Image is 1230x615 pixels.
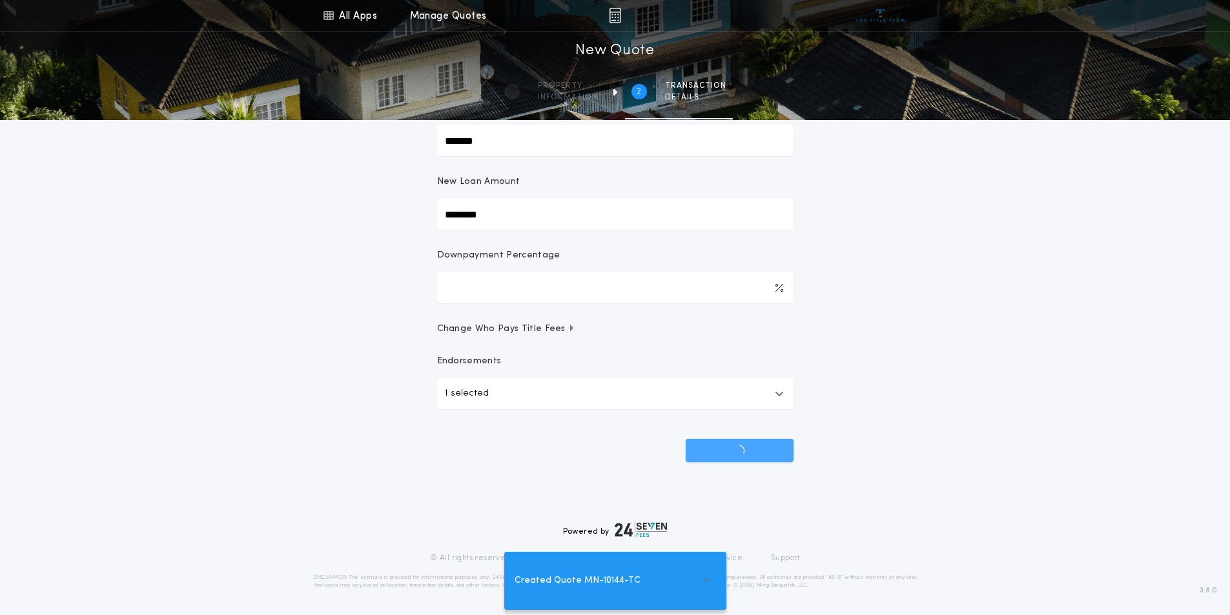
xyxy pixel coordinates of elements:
span: Change Who Pays Title Fees [437,323,576,336]
span: information [538,92,598,103]
h1: New Quote [575,41,654,61]
span: Transaction [665,81,726,91]
span: Created Quote MN-10144-TC [515,574,641,588]
p: New Loan Amount [437,176,520,188]
button: Change Who Pays Title Fees [437,323,794,336]
input: New Loan Amount [437,199,794,230]
button: 1 selected [437,378,794,409]
img: logo [615,522,668,538]
p: Downpayment Percentage [437,249,560,262]
p: Endorsements [437,355,794,368]
span: Property [538,81,598,91]
img: img [609,8,621,23]
input: Downpayment Percentage [437,272,794,303]
h2: 2 [637,86,641,97]
input: Sale Price [437,125,794,156]
div: Powered by [563,522,668,538]
span: details [665,92,726,103]
img: vs-icon [856,9,905,22]
p: 1 selected [445,386,489,401]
